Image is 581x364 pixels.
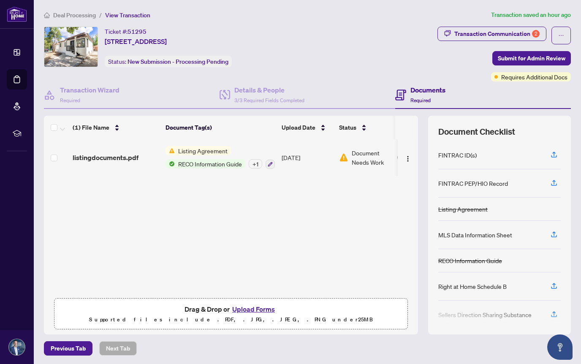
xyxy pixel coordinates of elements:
[60,315,402,325] p: Supported files include .PDF, .JPG, .JPEG, .PNG under 25 MB
[54,299,407,330] span: Drag & Drop orUpload FormsSupported files include .PDF, .JPG, .JPEG, .PNG under25MB
[249,159,262,168] div: + 1
[339,123,356,132] span: Status
[69,116,162,139] th: (1) File Name
[282,123,315,132] span: Upload Date
[278,139,336,176] td: [DATE]
[60,85,119,95] h4: Transaction Wizard
[501,72,567,81] span: Requires Additional Docs
[438,204,488,214] div: Listing Agreement
[498,52,565,65] span: Submit for Admin Review
[438,230,512,239] div: MLS Data Information Sheet
[44,341,92,356] button: Previous Tab
[230,304,277,315] button: Upload Forms
[175,159,245,168] span: RECO Information Guide
[99,341,137,356] button: Next Tab
[454,27,540,41] div: Transaction Communication
[7,6,27,22] img: logo
[437,27,546,41] button: Transaction Communication2
[558,33,564,38] span: ellipsis
[105,11,150,19] span: View Transaction
[410,97,431,103] span: Required
[128,28,147,35] span: 51295
[175,146,231,155] span: Listing Agreement
[9,339,25,355] img: Profile Icon
[547,334,573,360] button: Open asap
[438,310,532,319] div: Sellers Direction Sharing Substance
[352,148,396,167] span: Document Needs Work
[278,116,336,139] th: Upload Date
[44,27,98,67] img: IMG-N12367761_1.jpg
[234,85,304,95] h4: Details & People
[73,123,109,132] span: (1) File Name
[73,152,138,163] span: listingdocuments.pdf
[405,155,411,162] img: Logo
[166,146,275,169] button: Status IconListing AgreementStatus IconRECO Information Guide+1
[105,56,232,67] div: Status:
[438,126,515,138] span: Document Checklist
[128,58,228,65] span: New Submission - Processing Pending
[492,51,571,65] button: Submit for Admin Review
[401,151,415,164] button: Logo
[60,97,80,103] span: Required
[438,150,477,160] div: FINTRAC ID(s)
[438,282,507,291] div: Right at Home Schedule B
[51,342,86,355] span: Previous Tab
[185,304,277,315] span: Drag & Drop or
[336,116,407,139] th: Status
[53,11,96,19] span: Deal Processing
[438,256,502,265] div: RECO Information Guide
[410,85,445,95] h4: Documents
[339,153,348,162] img: Document Status
[438,179,508,188] div: FINTRAC PEP/HIO Record
[105,36,167,46] span: [STREET_ADDRESS]
[99,10,102,20] li: /
[105,27,147,36] div: Ticket #:
[162,116,278,139] th: Document Tag(s)
[532,30,540,38] div: 2
[166,146,175,155] img: Status Icon
[44,12,50,18] span: home
[166,159,175,168] img: Status Icon
[491,10,571,20] article: Transaction saved an hour ago
[234,97,304,103] span: 3/3 Required Fields Completed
